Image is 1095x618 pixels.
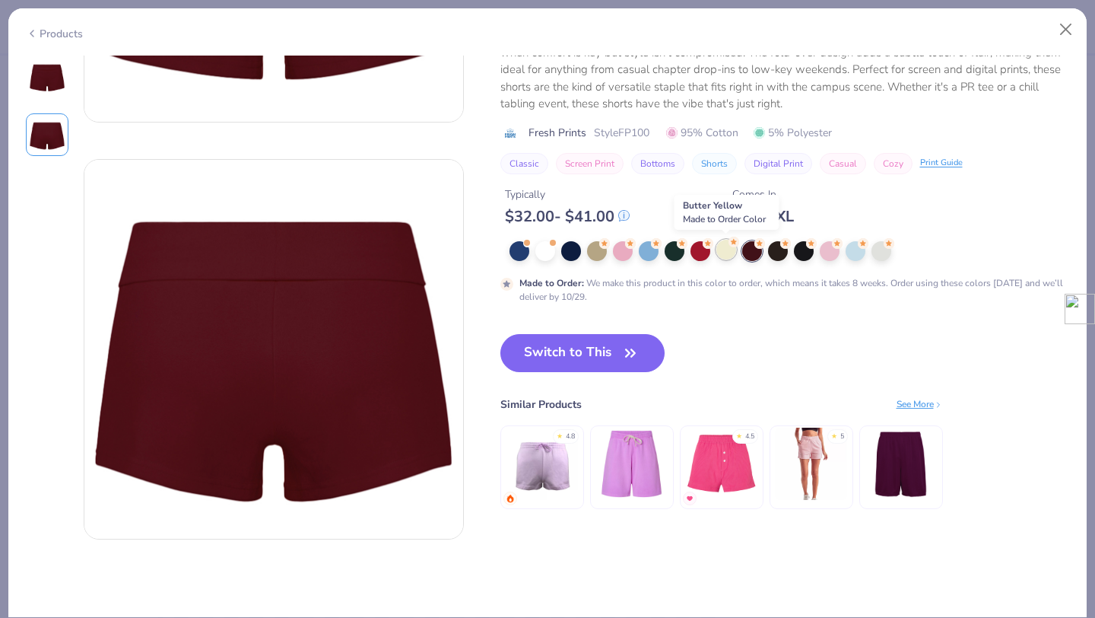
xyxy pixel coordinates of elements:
div: Typically [505,186,630,202]
div: Similar Products [500,397,582,413]
span: 95% Cotton [666,125,738,141]
img: trending.gif [506,494,515,503]
button: Close [1052,15,1081,44]
button: Switch to This [500,334,665,372]
div: Butter Yellow [674,195,779,230]
button: Bottoms [631,153,684,174]
img: Back [84,160,463,539]
span: Style FP100 [594,125,649,141]
div: See More [897,397,943,411]
img: brand logo [500,127,521,139]
img: Comfort Colors Unisex Lightweight Cotton Sweat Short [595,428,668,500]
div: Comes In [732,186,794,202]
button: Screen Print [556,153,624,174]
div: Print Guide [920,157,963,170]
div: ★ [831,432,837,438]
img: logo.png [1065,294,1095,324]
img: Fresh Prints Madison Shorts [506,428,578,500]
div: 4.5 [745,432,754,442]
div: $ 32.00 - $ 41.00 [505,207,630,226]
div: 4.8 [566,432,575,442]
img: MostFav.gif [685,494,694,503]
button: Shorts [692,153,737,174]
div: Fresh Prints [PERSON_NAME]-over Lounge Shorts offer that perfect blend of laid-back comfort and e... [500,10,1070,113]
img: Fresh Prints Poppy Striped Shorts [685,428,757,500]
div: ★ [557,432,563,438]
img: Front [29,59,65,95]
strong: Made to Order : [519,277,584,289]
button: Classic [500,153,548,174]
button: Casual [820,153,866,174]
div: We make this product in this color to order, which means it takes 8 weeks. Order using these colo... [519,276,1070,304]
span: Made to Order Color [683,213,766,225]
span: Fresh Prints [528,125,586,141]
div: 5 [840,432,844,442]
img: Back [29,116,65,153]
img: Augusta Sportswear Adult Octane Short [865,428,937,500]
img: TriDri Ladies' Maria Jogger Short [775,428,847,500]
div: Products [26,26,83,42]
div: ★ [736,432,742,438]
span: 5% Polyester [754,125,832,141]
button: Cozy [874,153,912,174]
button: Digital Print [744,153,812,174]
